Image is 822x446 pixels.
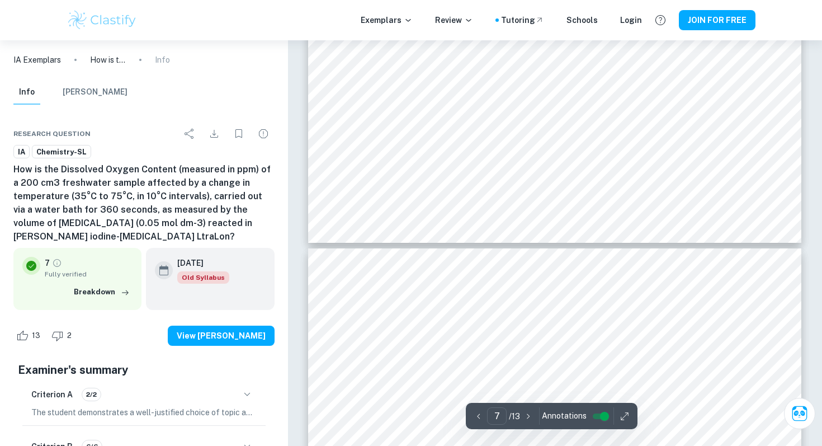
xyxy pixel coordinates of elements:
[32,147,91,158] span: Chemistry-SL
[13,129,91,139] span: Research question
[61,330,78,341] span: 2
[177,271,229,284] div: Starting from the May 2025 session, the Chemistry IA requirements have changed. It's OK to refer ...
[13,145,30,159] a: IA
[168,326,275,346] button: View [PERSON_NAME]
[177,257,220,269] h6: [DATE]
[679,10,755,30] button: JOIN FOR FREE
[566,14,598,26] a: Schools
[63,80,127,105] button: [PERSON_NAME]
[45,257,50,269] p: 7
[32,145,91,159] a: Chemistry-SL
[509,410,520,422] p: / 13
[252,123,275,145] div: Report issue
[18,362,270,378] h5: Examiner's summary
[178,123,201,145] div: Share
[501,14,544,26] a: Tutoring
[435,14,473,26] p: Review
[31,406,257,419] p: The student demonstrates a well-justified choice of topic and research question, highlighting bot...
[90,54,126,66] p: How is the Dissolved Oxygen Content (measured in ppm) of a 200 cm3 freshwater sample affected by ...
[177,271,229,284] span: Old Syllabus
[13,163,275,243] h6: How is the Dissolved Oxygen Content (measured in ppm) of a 200 cm3 freshwater sample affected by ...
[228,123,250,145] div: Bookmark
[71,284,133,301] button: Breakdown
[620,14,642,26] a: Login
[361,14,413,26] p: Exemplars
[31,388,73,401] h6: Criterion A
[67,9,138,31] img: Clastify logo
[52,258,62,268] a: Grade fully verified
[26,330,46,341] span: 13
[14,147,29,158] span: IA
[13,80,40,105] button: Info
[542,410,587,422] span: Annotations
[49,327,78,345] div: Dislike
[82,389,101,400] span: 2/2
[784,398,815,429] button: Ask Clai
[155,54,170,66] p: Info
[651,11,670,30] button: Help and Feedback
[13,327,46,345] div: Like
[13,54,61,66] a: IA Exemplars
[45,269,133,279] span: Fully verified
[203,123,225,145] div: Download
